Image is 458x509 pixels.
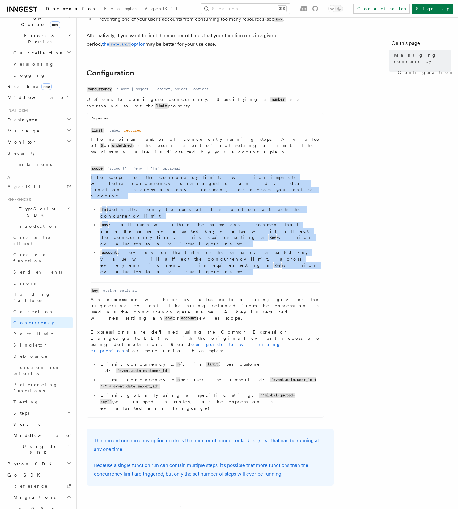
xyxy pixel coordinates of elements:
span: Cancel on [13,309,54,314]
dd: number [107,128,120,133]
button: Middleware [11,430,73,441]
span: AgentKit [7,184,40,189]
span: Migrations [11,494,56,500]
span: TypeScript SDK [5,206,67,218]
a: Limitations [5,159,73,170]
span: Create a function [13,252,50,263]
code: env [164,316,173,321]
code: account [100,250,118,255]
code: key [274,17,283,22]
code: 'event.data.customer_id' [116,368,170,373]
li: Preventing one of your user's accounts from consuming too many resources (see ) [95,15,334,24]
a: therateLimitoption [102,41,146,47]
p: An expression which evaluates to a string given the triggering event. The string returned from th... [91,296,320,321]
span: Deployment [5,117,41,123]
span: Using the SDK [11,443,67,456]
button: Steps [11,408,73,419]
span: Platform [5,108,28,113]
p: Alternatively, if you want to limit the number of times that your function runs in a given period... [87,31,334,49]
h4: On this page [392,40,451,50]
code: key [268,235,277,240]
kbd: ⌘K [278,6,286,12]
code: limit [91,128,104,133]
a: Testing [11,396,73,408]
p: The current concurrency option controls the number of concurrent that can be running at any one t... [94,436,326,454]
li: : every run that shares the same evaluated key value will affect the concurrency limit, across ev... [99,249,320,275]
span: Logging [13,73,45,78]
span: Debounce [13,354,48,359]
a: AgentKit [5,181,73,192]
a: Singleton [11,339,73,351]
a: AgentKit [141,2,181,17]
code: scope [91,166,104,171]
p: Expressions are defined using the Common Expression Language (CEL) with the original event access... [91,329,320,354]
code: rateLimit [109,42,131,47]
dd: required [124,128,141,133]
dd: 'account' | 'env' | 'fn' [107,166,159,171]
button: Using the SDK [11,441,73,458]
a: Versioning [11,58,73,70]
a: Debounce [11,351,73,362]
div: TypeScript SDK [5,221,73,458]
code: key [91,288,99,293]
button: Manage [5,125,73,136]
button: Middleware [5,92,73,103]
span: Singleton [13,343,49,347]
code: key [273,263,282,268]
code: number [270,97,286,102]
span: Realtime [5,83,52,89]
a: Managing concurrency [392,50,451,67]
span: Testing [13,399,39,404]
button: Deployment [5,114,73,125]
span: Function run priority [13,365,60,376]
span: Reference [13,484,48,489]
button: TypeScript SDK [5,203,73,221]
li: Limit globally using a specific string: (wrapped in quotes, as the expression is evaluated as a l... [99,392,320,411]
span: Create the client [13,235,51,246]
span: Handling failures [13,292,50,303]
code: account [180,316,197,321]
a: Create a function [11,249,73,266]
span: Go SDK [5,472,44,478]
a: our guide to writing expressions [91,342,281,353]
li: : all runs within the same environment that share the same evaluated key value will affect the co... [99,222,320,247]
p: Options to configure concurrency. Specifying a is a shorthand to set the property. [87,96,324,109]
p: The maximum number of concurrently running steps. A value of or is the equivalent of not setting ... [91,136,320,155]
code: limit [206,362,219,367]
button: Migrations [11,492,73,503]
span: Middleware [5,94,64,101]
span: Concurrency [13,320,54,325]
span: Manage [5,128,40,134]
a: Reference [11,481,73,492]
a: Introduction [11,221,73,232]
span: Rate limit [13,331,53,336]
span: Errors & Retries [11,32,67,45]
a: Send events [11,266,73,278]
span: new [41,83,52,90]
span: Referencing functions [13,382,58,393]
li: Limit concurrency to (via ) per customer id: [99,361,320,374]
button: Realtimenew [5,81,73,92]
span: Versioning [13,62,54,67]
button: Go SDK [5,469,73,481]
span: Steps [11,410,29,416]
button: Toggle dark mode [328,5,343,12]
span: Errors [13,281,36,286]
a: Configuration [87,69,134,77]
p: The scope for the concurrency limit, which impacts whether concurrency is managed on an individua... [91,174,320,199]
li: (default): only the runs of this function affects the concurrency limit [99,206,320,219]
a: Cancel on [11,306,73,317]
code: n [176,377,180,382]
button: Python SDK [5,458,73,469]
button: Serve [11,419,73,430]
span: Managing concurrency [394,52,451,64]
span: Flow Control [11,15,68,28]
span: new [50,21,60,28]
span: Middleware [11,432,70,438]
span: Introduction [13,224,58,229]
a: Concurrency [11,317,73,328]
button: Monitor [5,136,73,148]
span: Configuration [398,69,454,75]
a: Referencing functions [11,379,73,396]
span: Security [7,151,35,156]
